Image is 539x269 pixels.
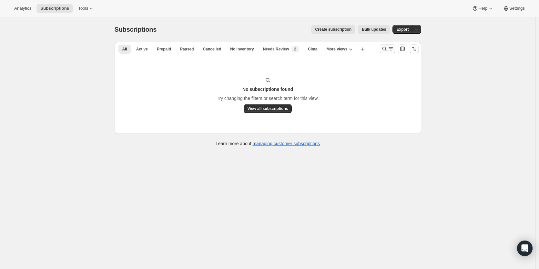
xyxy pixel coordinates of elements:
[315,27,351,32] span: Create subscription
[499,4,529,13] button: Settings
[242,86,293,92] h3: No subscriptions found
[203,47,221,52] span: Cancelled
[248,106,288,111] span: View all subscriptions
[78,6,88,11] span: Tools
[40,6,69,11] span: Subscriptions
[157,47,171,52] span: Prepaid
[263,47,289,52] span: Needs Review
[252,141,320,146] a: managing customer subscriptions
[115,26,157,33] span: Subscriptions
[362,27,386,32] span: Bulk updates
[216,140,320,147] p: Learn more about
[36,4,73,13] button: Subscriptions
[358,45,368,54] button: Create new view
[10,4,35,13] button: Analytics
[410,44,419,53] button: Sort the results
[509,6,525,11] span: Settings
[478,6,487,11] span: Help
[392,25,412,34] button: Export
[74,4,98,13] button: Tools
[14,6,31,11] span: Analytics
[217,95,319,102] p: Try changing the filters or search term for this view.
[358,25,390,34] button: Bulk updates
[326,47,347,52] span: More views
[380,44,395,53] button: Search and filter results
[398,44,407,53] button: Customize table column order and visibility
[396,27,409,32] span: Export
[136,47,148,52] span: Active
[517,241,533,256] div: Open Intercom Messenger
[308,47,317,52] span: Cima
[122,47,127,52] span: All
[311,25,355,34] button: Create subscription
[468,4,497,13] button: Help
[180,47,194,52] span: Paused
[244,104,292,113] button: View all subscriptions
[322,45,356,54] button: More views
[294,47,296,52] span: 2
[230,47,254,52] span: No inventory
